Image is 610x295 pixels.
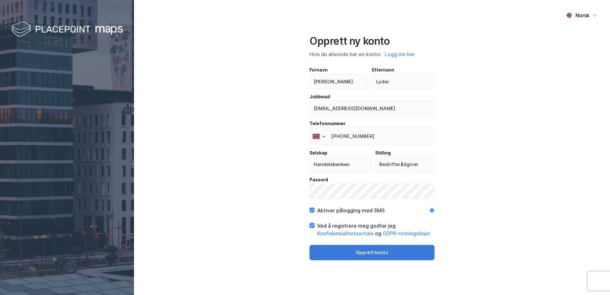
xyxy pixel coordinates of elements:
button: Logg inn her [383,50,417,58]
div: Fornavn [309,66,368,74]
div: Hvis du allerede har en konto: [309,50,435,58]
div: Telefonnummer [309,120,435,127]
div: Stilling [375,149,435,157]
img: logo-white.f07954bde2210d2a523dddb988cd2aa7.svg [11,20,123,39]
div: Selskap [309,149,371,157]
div: Passord [309,176,435,184]
input: Telefonnummer [309,127,435,145]
button: Opprett konto [309,245,435,260]
div: Jobbmail [309,93,435,101]
div: Ved å registrere meg godtar jeg og [317,222,435,237]
div: Opprett ny konto [309,35,435,48]
div: Kontrollprogram for chat [578,264,610,295]
div: Norsk [576,11,590,19]
div: Aktiver pålogging med SMS [317,207,385,214]
iframe: Chat Widget [578,264,610,295]
div: Norway: + 47 [310,128,327,145]
div: Etternavn [372,66,435,74]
